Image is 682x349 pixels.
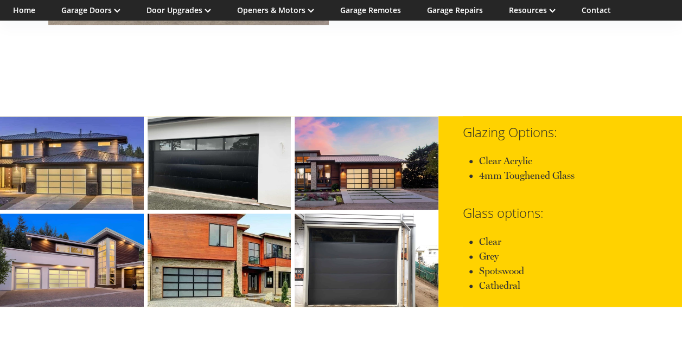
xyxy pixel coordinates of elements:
a: Contact [582,5,611,15]
p: Cathedral [479,278,682,293]
p: Clear Acrylic [479,153,682,168]
a: Garage Repairs [427,5,483,15]
h3: Glazing Options: [463,125,682,140]
a: Resources [509,5,556,15]
a: Openers & Motors [237,5,314,15]
p: 4mm Toughened Glass [479,168,682,183]
a: Door Upgrades [146,5,211,15]
p: Grey [479,249,682,263]
p: Spotswood [479,263,682,278]
h3: Glass options: [463,205,682,221]
a: Garage Remotes [340,5,401,15]
p: Clear [479,234,682,249]
a: Home [13,5,35,15]
a: Garage Doors [61,5,120,15]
